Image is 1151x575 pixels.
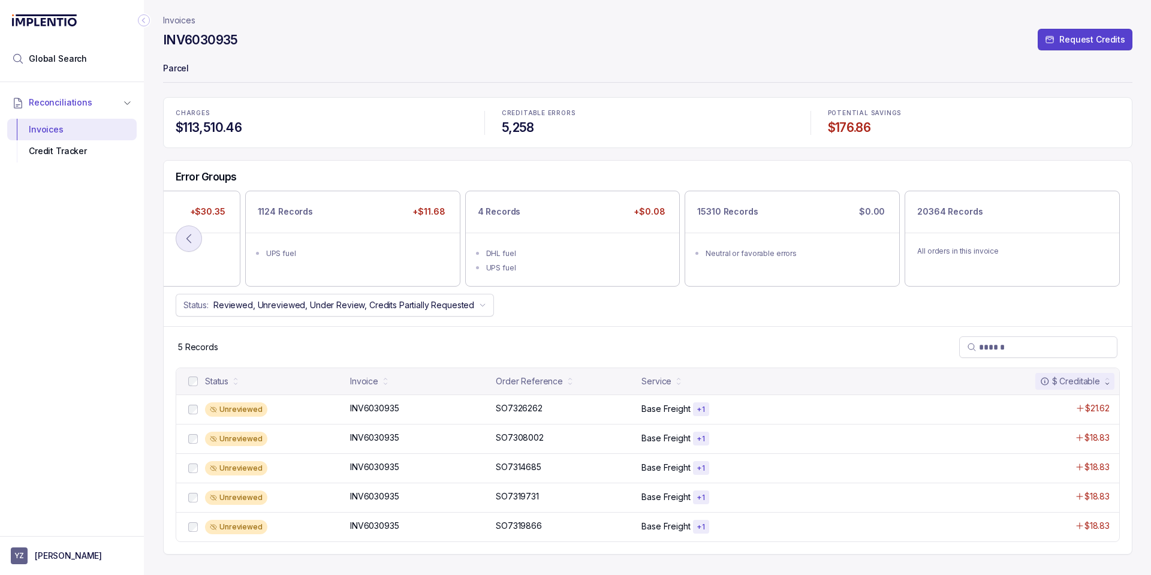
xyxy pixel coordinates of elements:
[496,402,543,414] p: SO7326262
[213,299,474,311] p: Reviewed, Unreviewed, Under Review, Credits Partially Requested
[7,116,137,165] div: Reconciliations
[1084,432,1110,444] p: $18.83
[631,203,667,220] p: +$0.08
[188,463,198,473] input: checkbox-checkbox
[502,119,794,136] h4: 5,258
[641,375,671,387] div: Service
[205,402,267,417] div: Unreviewed
[1084,520,1110,532] p: $18.83
[163,58,1132,82] p: Parcel
[496,520,542,532] p: SO7319866
[697,405,706,414] p: + 1
[188,405,198,414] input: checkbox-checkbox
[350,461,399,473] p: INV6030935
[176,119,468,136] h4: $113,510.46
[857,203,887,220] p: $0.00
[641,491,690,503] p: Base Freight
[641,432,690,444] p: Base Freight
[188,493,198,502] input: checkbox-checkbox
[917,245,1107,257] p: All orders in this invoice
[697,206,758,218] p: 15310 Records
[163,14,195,26] a: Invoices
[188,434,198,444] input: checkbox-checkbox
[350,490,399,502] p: INV6030935
[350,375,378,387] div: Invoice
[17,140,127,162] div: Credit Tracker
[697,493,706,502] p: + 1
[205,375,228,387] div: Status
[178,341,218,353] p: 5 Records
[697,522,706,532] p: + 1
[266,248,447,260] div: UPS fuel
[7,89,137,116] button: Reconciliations
[176,294,494,317] button: Status:Reviewed, Unreviewed, Under Review, Credits Partially Requested
[176,170,237,183] h5: Error Groups
[496,432,544,444] p: SO7308002
[178,341,218,353] div: Remaining page entries
[706,248,886,260] div: Neutral or favorable errors
[502,110,794,117] p: CREDITABLE ERRORS
[188,203,228,220] p: +$30.35
[1059,34,1125,46] p: Request Credits
[1038,29,1132,50] button: Request Credits
[17,119,127,140] div: Invoices
[183,299,209,311] p: Status:
[350,402,399,414] p: INV6030935
[496,375,563,387] div: Order Reference
[29,97,92,109] span: Reconciliations
[641,403,690,415] p: Base Freight
[478,206,521,218] p: 4 Records
[1040,375,1100,387] div: $ Creditable
[11,547,133,564] button: User initials[PERSON_NAME]
[35,550,102,562] p: [PERSON_NAME]
[163,32,238,49] h4: INV6030935
[1085,402,1110,414] p: $21.62
[496,490,539,502] p: SO7319731
[11,547,28,564] span: User initials
[697,463,706,473] p: + 1
[258,206,313,218] p: 1124 Records
[205,490,267,505] div: Unreviewed
[828,119,1120,136] h4: $176.86
[1084,490,1110,502] p: $18.83
[29,53,87,65] span: Global Search
[641,462,690,474] p: Base Freight
[410,203,447,220] p: +$11.68
[188,522,198,532] input: checkbox-checkbox
[1084,461,1110,473] p: $18.83
[205,432,267,446] div: Unreviewed
[486,248,667,260] div: DHL fuel
[828,110,1120,117] p: POTENTIAL SAVINGS
[205,461,267,475] div: Unreviewed
[917,206,983,218] p: 20364 Records
[176,110,468,117] p: CHARGES
[350,432,399,444] p: INV6030935
[350,520,399,532] p: INV6030935
[188,377,198,386] input: checkbox-checkbox
[641,520,690,532] p: Base Freight
[496,461,541,473] p: SO7314685
[163,14,195,26] nav: breadcrumb
[486,262,667,274] div: UPS fuel
[697,434,706,444] p: + 1
[205,520,267,534] div: Unreviewed
[137,13,151,28] div: Collapse Icon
